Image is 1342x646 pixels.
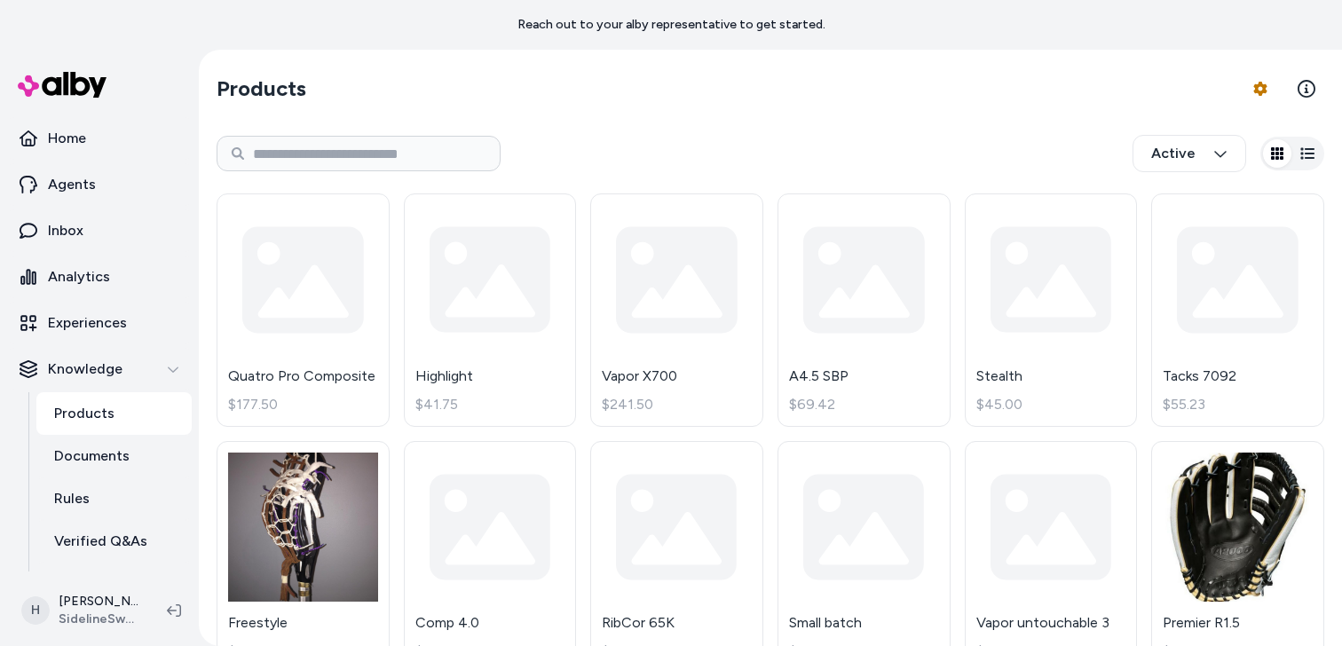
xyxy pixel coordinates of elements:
[21,596,50,625] span: H
[48,312,127,334] p: Experiences
[7,256,192,298] a: Analytics
[59,611,138,628] span: SidelineSwap
[36,520,192,563] a: Verified Q&As
[404,193,577,427] a: Highlight$41.75
[36,435,192,477] a: Documents
[48,358,122,380] p: Knowledge
[54,531,147,552] p: Verified Q&As
[36,392,192,435] a: Products
[7,302,192,344] a: Experiences
[36,563,192,605] a: Reviews
[7,163,192,206] a: Agents
[7,209,192,252] a: Inbox
[59,593,138,611] p: [PERSON_NAME]
[590,193,763,427] a: Vapor X700$241.50
[48,128,86,149] p: Home
[965,193,1138,427] a: Stealth$45.00
[217,193,390,427] a: Quatro Pro Composite$177.50
[11,582,153,639] button: H[PERSON_NAME]SidelineSwap
[48,220,83,241] p: Inbox
[217,75,306,103] h2: Products
[1133,135,1246,172] button: Active
[48,266,110,288] p: Analytics
[18,72,107,98] img: alby Logo
[7,117,192,160] a: Home
[778,193,951,427] a: A4.5 SBP$69.42
[54,403,114,424] p: Products
[54,488,90,509] p: Rules
[517,16,825,34] p: Reach out to your alby representative to get started.
[54,445,130,467] p: Documents
[36,477,192,520] a: Rules
[7,348,192,390] button: Knowledge
[1151,193,1324,427] a: Tacks 7092$55.23
[48,174,96,195] p: Agents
